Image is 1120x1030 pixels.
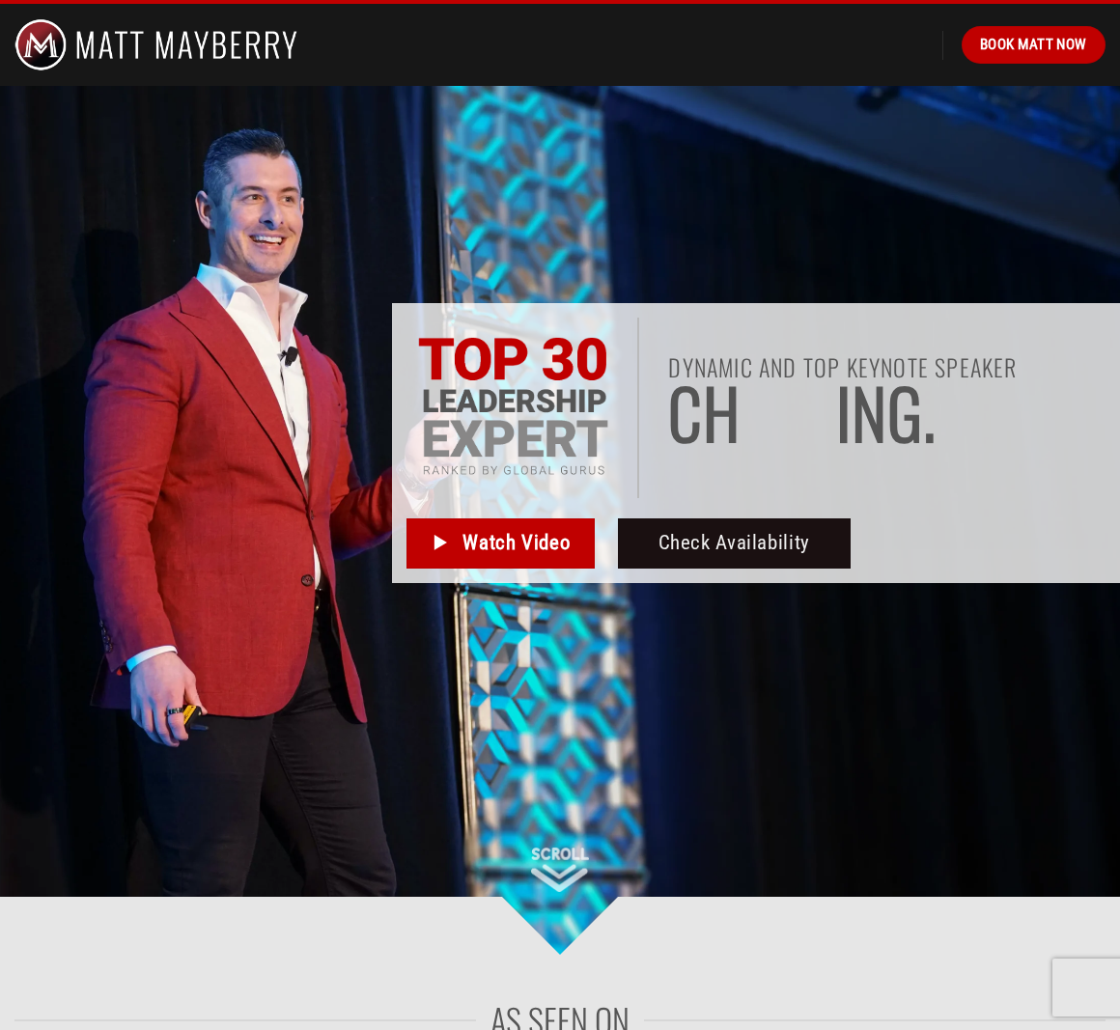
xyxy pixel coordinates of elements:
h1: Dynamic and top keynote speaker [668,355,1106,378]
img: Top 30 Leadership Experts [417,337,609,479]
a: Book Matt Now [962,26,1106,63]
img: Matt Mayberry [14,4,297,86]
span: Watch Video [462,527,570,559]
a: Check Availability [618,518,851,569]
img: Scroll Down [531,848,589,892]
a: Watch Video [406,518,595,569]
span: Book Matt Now [980,33,1087,56]
span: Check Availability [658,527,810,559]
